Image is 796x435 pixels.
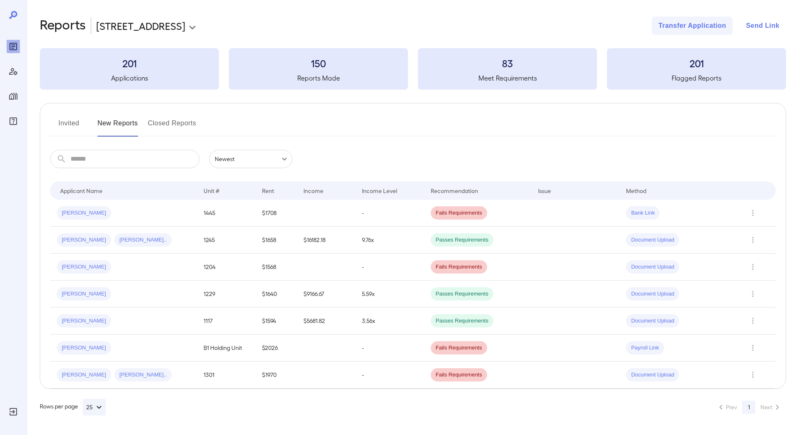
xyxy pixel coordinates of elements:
div: Log Out [7,405,20,418]
td: - [355,362,424,389]
div: Income Level [362,186,397,196]
span: [PERSON_NAME] [57,236,111,244]
td: $1970 [255,362,296,389]
td: $5681.82 [297,308,356,335]
span: Passes Requirements [431,290,493,298]
span: Fails Requirements [431,344,487,352]
button: Row Actions [746,314,760,327]
span: Passes Requirements [431,236,493,244]
div: Unit # [204,186,219,196]
span: Document Upload [626,236,679,244]
span: [PERSON_NAME].. [114,236,172,244]
button: Closed Reports [148,117,197,137]
h5: Flagged Reports [607,73,786,83]
td: 1245 [197,227,256,254]
td: - [355,254,424,281]
button: Row Actions [746,287,760,301]
span: [PERSON_NAME] [57,371,111,379]
div: Recommendation [431,186,478,196]
button: Transfer Application [652,17,733,35]
button: Row Actions [746,233,760,247]
td: 3.56x [355,308,424,335]
div: Newest [209,150,292,168]
nav: pagination navigation [712,401,786,414]
div: Method [626,186,646,196]
td: 1445 [197,200,256,227]
span: [PERSON_NAME] [57,317,111,325]
p: [STREET_ADDRESS] [96,19,185,32]
td: 1117 [197,308,256,335]
h3: 150 [229,56,408,70]
span: Bank Link [626,209,660,217]
h5: Applications [40,73,219,83]
span: [PERSON_NAME] [57,290,111,298]
td: 5.59x [355,281,424,308]
button: Row Actions [746,206,760,220]
td: 1204 [197,254,256,281]
div: Rows per page [40,399,106,415]
button: Invited [50,117,87,137]
button: Send Link [739,17,786,35]
td: $1594 [255,308,296,335]
span: [PERSON_NAME] [57,263,111,271]
span: Document Upload [626,290,679,298]
button: 25 [83,399,106,415]
span: Document Upload [626,263,679,271]
div: Reports [7,40,20,53]
td: 1301 [197,362,256,389]
span: Fails Requirements [431,209,487,217]
span: Payroll Link [626,344,664,352]
div: Income [303,186,323,196]
td: 1229 [197,281,256,308]
div: Issue [538,186,551,196]
span: Passes Requirements [431,317,493,325]
h5: Reports Made [229,73,408,83]
span: Document Upload [626,317,679,325]
td: $1708 [255,200,296,227]
td: $1640 [255,281,296,308]
button: New Reports [97,117,138,137]
summary: 201Applications150Reports Made83Meet Requirements201Flagged Reports [40,48,786,90]
td: $1658 [255,227,296,254]
span: [PERSON_NAME].. [114,371,172,379]
span: Fails Requirements [431,371,487,379]
div: Manage Properties [7,90,20,103]
h3: 83 [418,56,597,70]
div: Rent [262,186,275,196]
h3: 201 [607,56,786,70]
span: [PERSON_NAME] [57,209,111,217]
td: - [355,335,424,362]
h2: Reports [40,17,86,35]
button: page 1 [742,401,755,414]
div: Applicant Name [60,186,102,196]
span: Document Upload [626,371,679,379]
div: Manage Users [7,65,20,78]
div: FAQ [7,115,20,128]
span: [PERSON_NAME] [57,344,111,352]
td: $2026 [255,335,296,362]
button: Row Actions [746,368,760,381]
td: B1 Holding Unit [197,335,256,362]
span: Fails Requirements [431,263,487,271]
button: Row Actions [746,260,760,274]
td: $9166.67 [297,281,356,308]
h3: 201 [40,56,219,70]
td: $1568 [255,254,296,281]
h5: Meet Requirements [418,73,597,83]
td: 9.76x [355,227,424,254]
td: - [355,200,424,227]
button: Row Actions [746,341,760,354]
td: $16182.18 [297,227,356,254]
